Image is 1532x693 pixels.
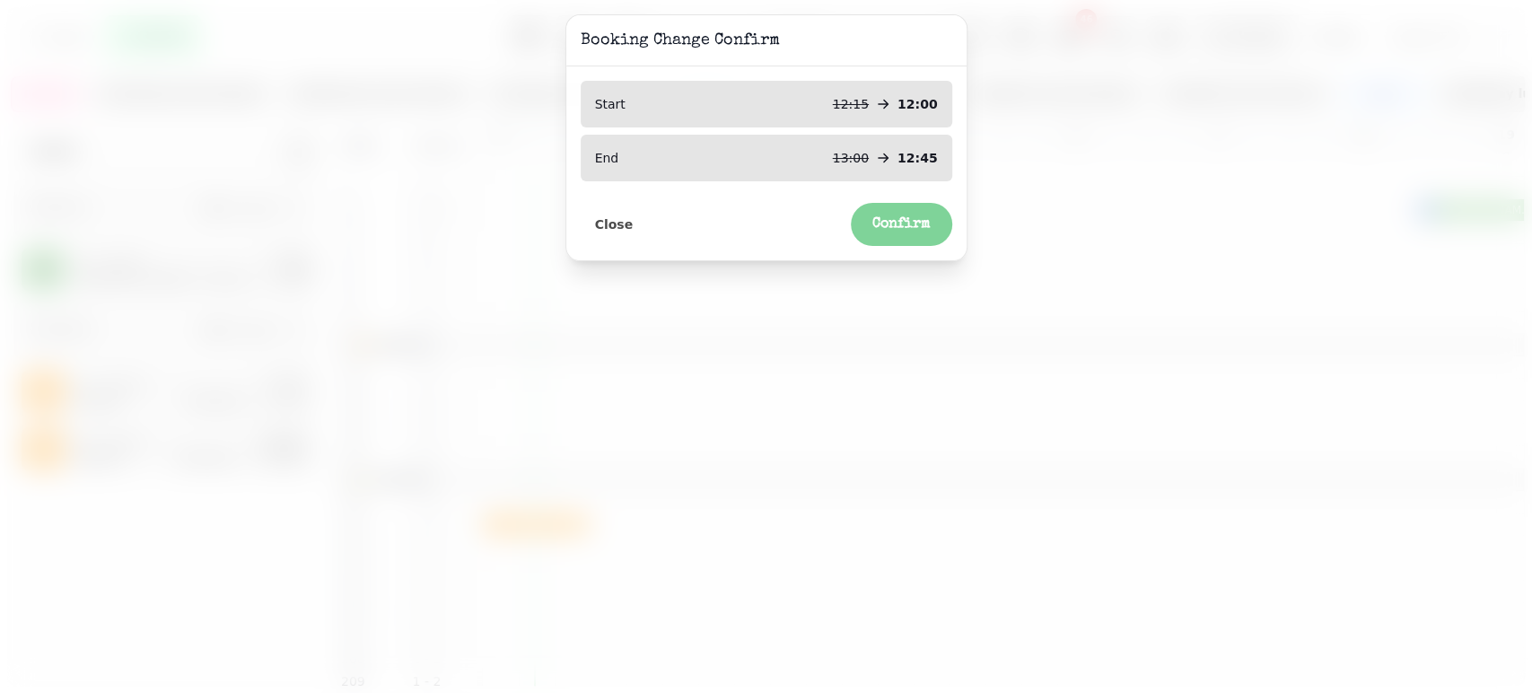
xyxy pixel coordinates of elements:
p: 12:00 [897,95,938,113]
span: Confirm [872,217,931,232]
p: Start [595,95,626,113]
p: 13:00 [833,149,869,167]
p: 12:45 [897,149,938,167]
p: End [595,149,619,167]
button: Close [581,213,648,236]
h3: Booking Change Confirm [581,30,952,51]
p: 12:15 [833,95,869,113]
span: Close [595,218,634,231]
button: Confirm [851,203,952,246]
